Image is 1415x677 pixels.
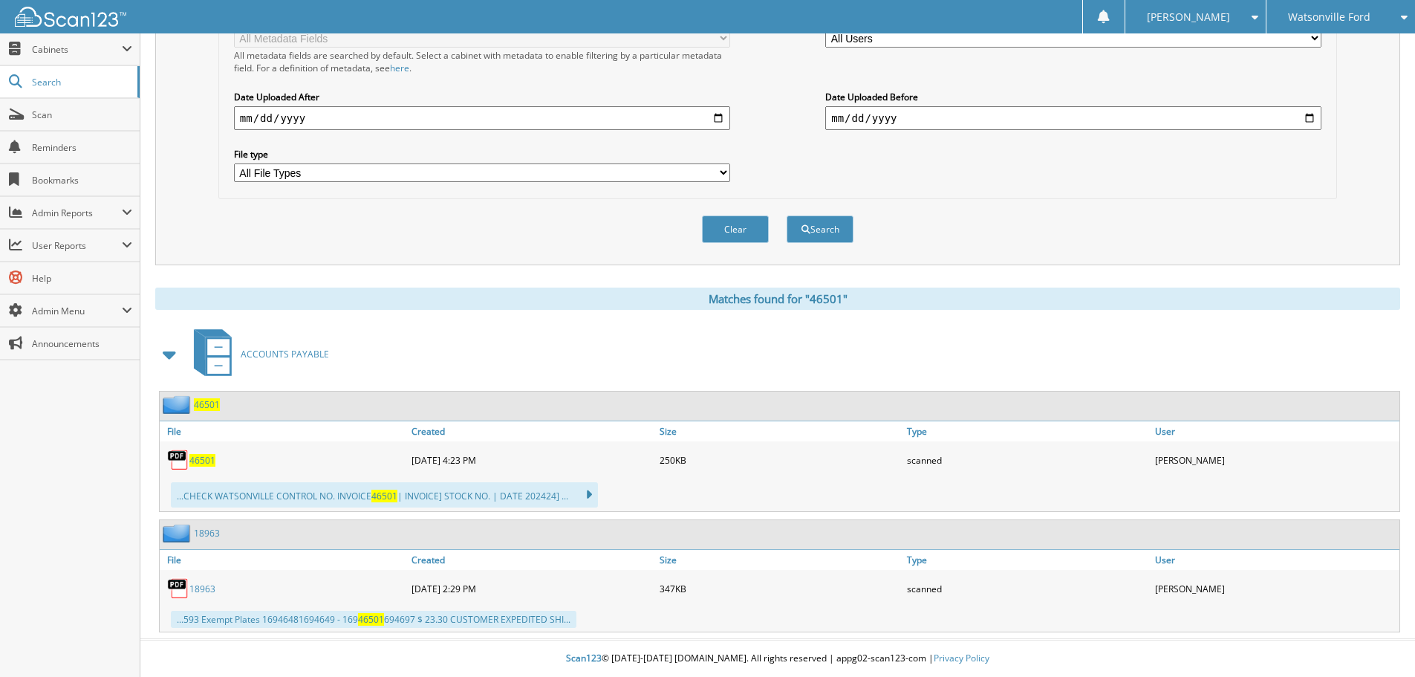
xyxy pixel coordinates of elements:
div: 347KB [656,574,904,603]
div: ...CHECK WATSONVILLE CONTROL NO. INVOICE | INVOICE] STOCK NO. | DATE 202424] ... [171,482,598,508]
span: Reminders [32,141,132,154]
a: Type [903,421,1151,441]
div: [DATE] 2:29 PM [408,574,656,603]
div: Matches found for "46501" [155,288,1400,310]
a: Privacy Policy [934,652,989,664]
img: PDF.png [167,577,189,600]
img: scan123-logo-white.svg [15,7,126,27]
div: scanned [903,574,1151,603]
a: Type [903,550,1151,570]
span: [PERSON_NAME] [1147,13,1230,22]
div: 250KB [656,445,904,475]
label: Date Uploaded Before [825,91,1321,103]
a: 18963 [189,583,215,595]
div: © [DATE]-[DATE] [DOMAIN_NAME]. All rights reserved | appg02-scan123-com | [140,641,1415,677]
img: folder2.png [163,524,194,542]
span: Help [32,272,132,285]
div: [DATE] 4:23 PM [408,445,656,475]
a: ACCOUNTS PAYABLE [185,325,329,383]
span: Scan123 [566,652,602,664]
div: ...593 Exempt Plates 16946481694649 - 169 694697 $ 23.30 CUSTOMER EXPEDITED SHI... [171,611,576,628]
input: end [825,106,1321,130]
a: User [1151,550,1399,570]
span: Scan [32,108,132,121]
a: File [160,421,408,441]
span: Cabinets [32,43,122,56]
button: Search [787,216,853,243]
a: Size [656,421,904,441]
span: 46501 [358,613,384,626]
div: [PERSON_NAME] [1151,574,1399,603]
img: folder2.png [163,395,194,414]
img: PDF.png [167,449,189,471]
a: Size [656,550,904,570]
span: Admin Reports [32,207,122,219]
button: Clear [702,216,769,243]
span: Bookmarks [32,174,132,187]
a: User [1151,421,1399,441]
span: Search [32,76,130,88]
span: Watsonville Ford [1288,13,1370,22]
span: Announcements [32,337,132,350]
span: 46501 [371,490,397,502]
a: Created [408,421,656,441]
a: 18963 [194,527,220,540]
a: Created [408,550,656,570]
span: User Reports [32,239,122,252]
a: 46501 [189,454,215,467]
a: 46501 [194,398,220,411]
div: scanned [903,445,1151,475]
div: All metadata fields are searched by default. Select a cabinet with metadata to enable filtering b... [234,49,730,74]
label: Date Uploaded After [234,91,730,103]
span: Admin Menu [32,305,122,317]
span: ACCOUNTS PAYABLE [241,348,329,360]
input: start [234,106,730,130]
a: File [160,550,408,570]
label: File type [234,148,730,161]
div: [PERSON_NAME] [1151,445,1399,475]
a: here [390,62,409,74]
